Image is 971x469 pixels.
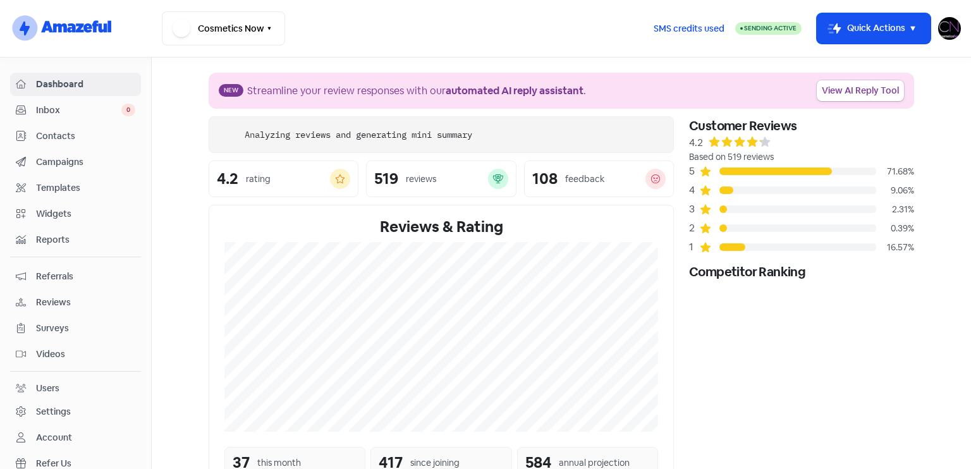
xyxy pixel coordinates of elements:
[36,207,135,221] span: Widgets
[247,83,586,99] div: Streamline your review responses with our .
[217,171,238,186] div: 4.2
[36,270,135,283] span: Referrals
[689,202,699,217] div: 3
[938,17,961,40] img: User
[10,377,141,400] a: Users
[817,80,904,101] a: View AI Reply Tool
[10,400,141,423] a: Settings
[817,13,931,44] button: Quick Actions
[876,241,914,254] div: 16.57%
[36,382,59,395] div: Users
[36,322,135,335] span: Surveys
[246,173,271,186] div: rating
[565,173,604,186] div: feedback
[10,265,141,288] a: Referrals
[689,240,699,255] div: 1
[876,222,914,235] div: 0.39%
[219,84,243,97] span: New
[245,128,472,142] div: Analyzing reviews and generating mini summary
[162,11,285,46] button: Cosmetics Now
[532,171,558,186] div: 108
[10,73,141,96] a: Dashboard
[689,164,699,179] div: 5
[10,150,141,174] a: Campaigns
[446,84,583,97] b: automated AI reply assistant
[10,317,141,340] a: Surveys
[10,125,141,148] a: Contacts
[36,296,135,309] span: Reviews
[224,216,658,238] div: Reviews & Rating
[366,161,516,197] a: 519reviews
[36,78,135,91] span: Dashboard
[689,116,914,135] div: Customer Reviews
[36,104,121,117] span: Inbox
[406,173,436,186] div: reviews
[735,21,802,36] a: Sending Active
[36,181,135,195] span: Templates
[689,221,699,236] div: 2
[10,176,141,200] a: Templates
[10,202,141,226] a: Widgets
[689,262,914,281] div: Competitor Ranking
[36,348,135,361] span: Videos
[689,150,914,164] div: Based on 519 reviews
[36,130,135,143] span: Contacts
[374,171,398,186] div: 519
[121,104,135,116] span: 0
[36,431,72,444] div: Account
[689,135,703,150] div: 4.2
[10,99,141,122] a: Inbox 0
[36,155,135,169] span: Campaigns
[36,405,71,418] div: Settings
[10,343,141,366] a: Videos
[10,291,141,314] a: Reviews
[10,426,141,449] a: Account
[36,233,135,247] span: Reports
[209,161,358,197] a: 4.2rating
[524,161,674,197] a: 108feedback
[10,228,141,252] a: Reports
[654,22,724,35] span: SMS credits used
[744,24,797,32] span: Sending Active
[876,184,914,197] div: 9.06%
[876,203,914,216] div: 2.31%
[689,183,699,198] div: 4
[876,165,914,178] div: 71.68%
[643,21,735,34] a: SMS credits used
